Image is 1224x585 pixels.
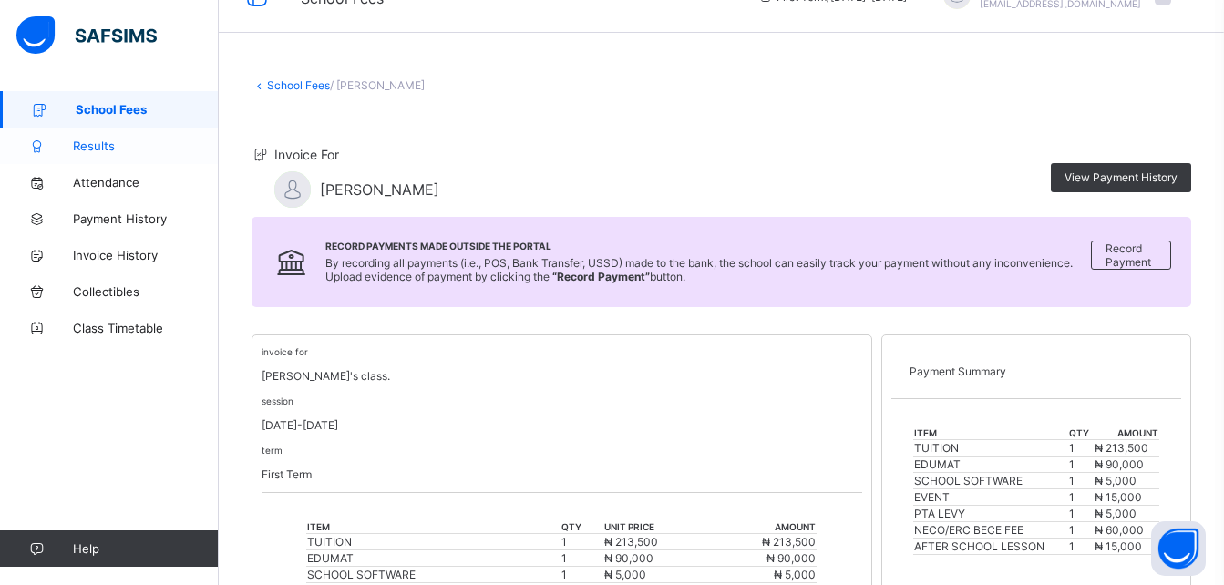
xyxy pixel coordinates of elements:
[1095,474,1137,487] span: ₦ 5,000
[262,418,862,432] p: [DATE]-[DATE]
[262,395,293,406] small: session
[910,364,1163,378] p: Payment Summary
[16,16,157,55] img: safsims
[1106,241,1157,269] span: Record Payment
[913,473,1069,489] td: SCHOOL SOFTWARE
[561,520,602,534] th: qty
[330,78,425,92] span: / [PERSON_NAME]
[561,567,602,583] td: 1
[1068,522,1094,539] td: 1
[1068,539,1094,555] td: 1
[1068,426,1094,440] th: qty
[1068,489,1094,506] td: 1
[1068,473,1094,489] td: 1
[73,175,219,190] span: Attendance
[710,520,817,534] th: amount
[552,270,650,283] b: “Record Payment”
[913,522,1069,539] td: NECO/ERC BECE FEE
[267,78,330,92] a: School Fees
[1095,507,1137,520] span: ₦ 5,000
[561,534,602,550] td: 1
[325,241,1091,251] span: Record Payments Made Outside the Portal
[1095,457,1144,471] span: ₦ 90,000
[1068,440,1094,457] td: 1
[1151,521,1206,576] button: Open asap
[307,568,560,581] div: SCHOOL SOFTWARE
[1095,490,1142,504] span: ₦ 15,000
[262,445,283,456] small: term
[913,426,1069,440] th: item
[603,520,710,534] th: unit price
[325,256,1073,283] span: By recording all payments (i.e., POS, Bank Transfer, USSD) made to the bank, the school can easil...
[604,568,646,581] span: ₦ 5,000
[913,440,1069,457] td: TUITION
[1068,506,1094,522] td: 1
[766,551,816,565] span: ₦ 90,000
[1068,457,1094,473] td: 1
[604,551,653,565] span: ₦ 90,000
[73,541,218,556] span: Help
[73,248,219,262] span: Invoice History
[1065,170,1178,184] span: View Payment History
[262,467,862,481] p: First Term
[1095,441,1148,455] span: ₦ 213,500
[774,568,816,581] span: ₦ 5,000
[262,369,862,383] p: [PERSON_NAME]'s class.
[1094,426,1159,440] th: amount
[306,520,561,534] th: item
[73,284,219,299] span: Collectibles
[913,489,1069,506] td: EVENT
[762,535,816,549] span: ₦ 213,500
[913,506,1069,522] td: PTA LEVY
[307,551,560,565] div: EDUMAT
[561,550,602,567] td: 1
[1095,539,1142,553] span: ₦ 15,000
[913,539,1069,555] td: AFTER SCHOOL LESSON
[73,211,219,226] span: Payment History
[604,535,658,549] span: ₦ 213,500
[320,180,439,199] span: [PERSON_NAME]
[913,457,1069,473] td: EDUMAT
[76,102,219,117] span: School Fees
[274,147,339,162] span: Invoice For
[73,139,219,153] span: Results
[73,321,219,335] span: Class Timetable
[307,535,560,549] div: TUITION
[1095,523,1144,537] span: ₦ 60,000
[262,346,308,357] small: invoice for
